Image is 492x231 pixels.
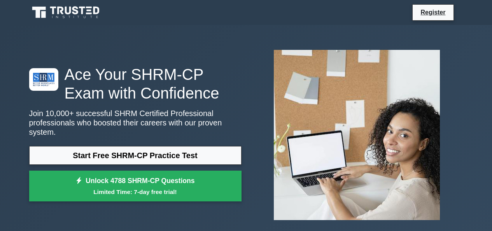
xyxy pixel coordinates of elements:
a: Register [416,7,450,17]
a: Unlock 4788 SHRM-CP QuestionsLimited Time: 7-day free trial! [29,171,242,202]
a: Start Free SHRM-CP Practice Test [29,146,242,165]
p: Join 10,000+ successful SHRM Certified Professional professionals who boosted their careers with ... [29,109,242,137]
h1: Ace Your SHRM-CP Exam with Confidence [29,65,242,102]
small: Limited Time: 7-day free trial! [39,187,232,196]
